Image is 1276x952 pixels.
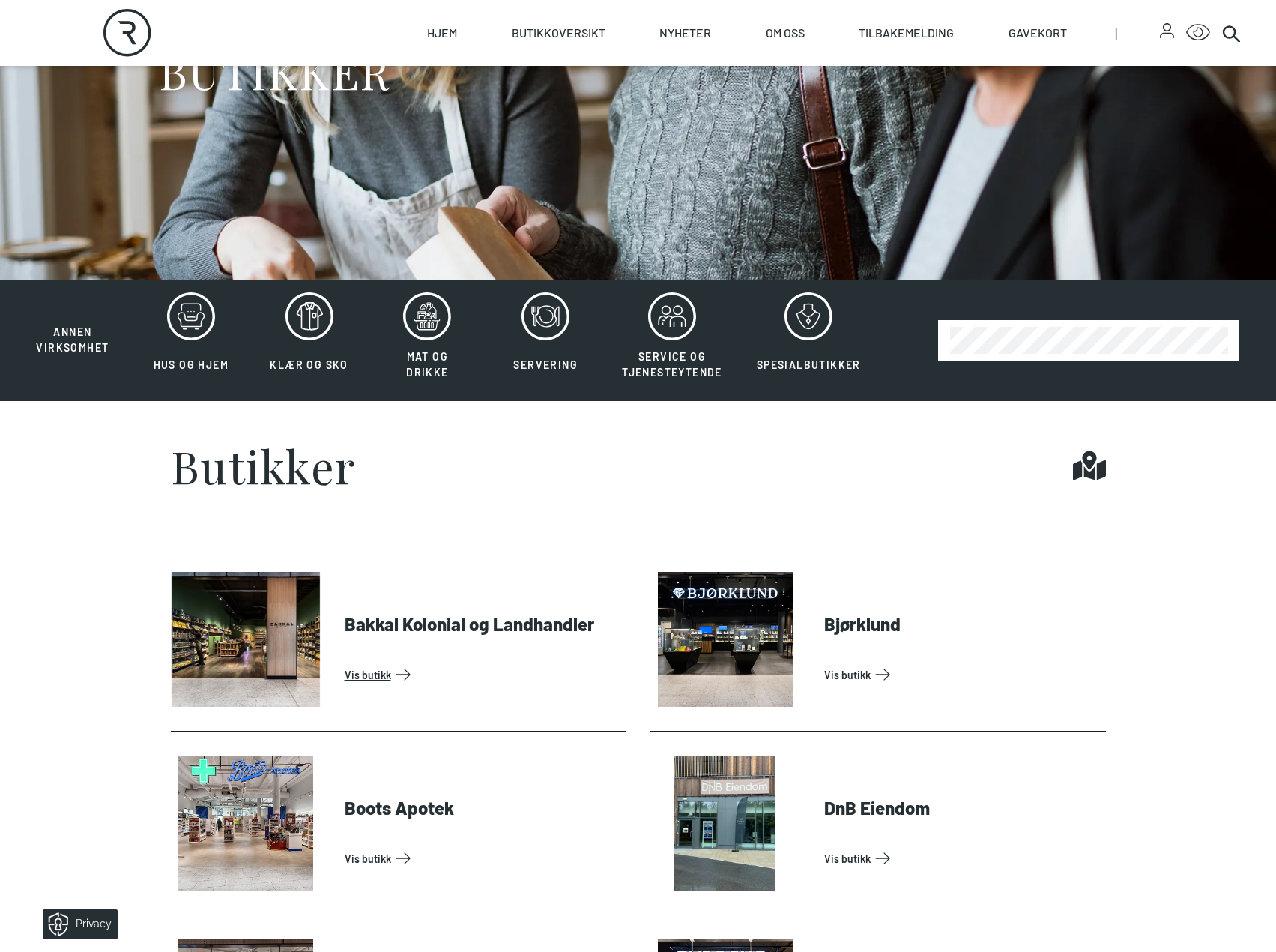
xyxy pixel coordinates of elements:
a: Vis Butikk: DnB Eiendom [824,846,1100,870]
h1: Butikker [171,443,357,488]
button: Hus og hjem [133,292,249,389]
button: Open Accessibility Menu [1186,21,1210,45]
a: Vis Butikk: Bjørklund [824,663,1100,687]
span: Annen virksomhet [36,325,109,354]
a: Vis Butikk: Boots Apotek [345,846,620,870]
button: Mat og drikke [369,292,485,389]
span: Mat og drikke [406,350,448,379]
button: Klær og sko [252,292,367,389]
span: Klær og sko [270,358,348,371]
span: Hus og hjem [154,358,229,371]
button: Servering [488,292,603,389]
button: Service og tjenesteytende [606,292,738,389]
iframe: Manage Preferences [15,904,137,945]
h1: BUTIKKER [159,43,390,100]
button: Spesialbutikker [741,292,877,389]
span: Servering [513,358,578,371]
span: Spesialbutikker [757,358,861,371]
button: Annen virksomhet [15,292,130,356]
a: Vis Butikk: Bakkal Kolonial og Landhandler [345,663,620,687]
span: Service og tjenesteytende [622,350,722,379]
